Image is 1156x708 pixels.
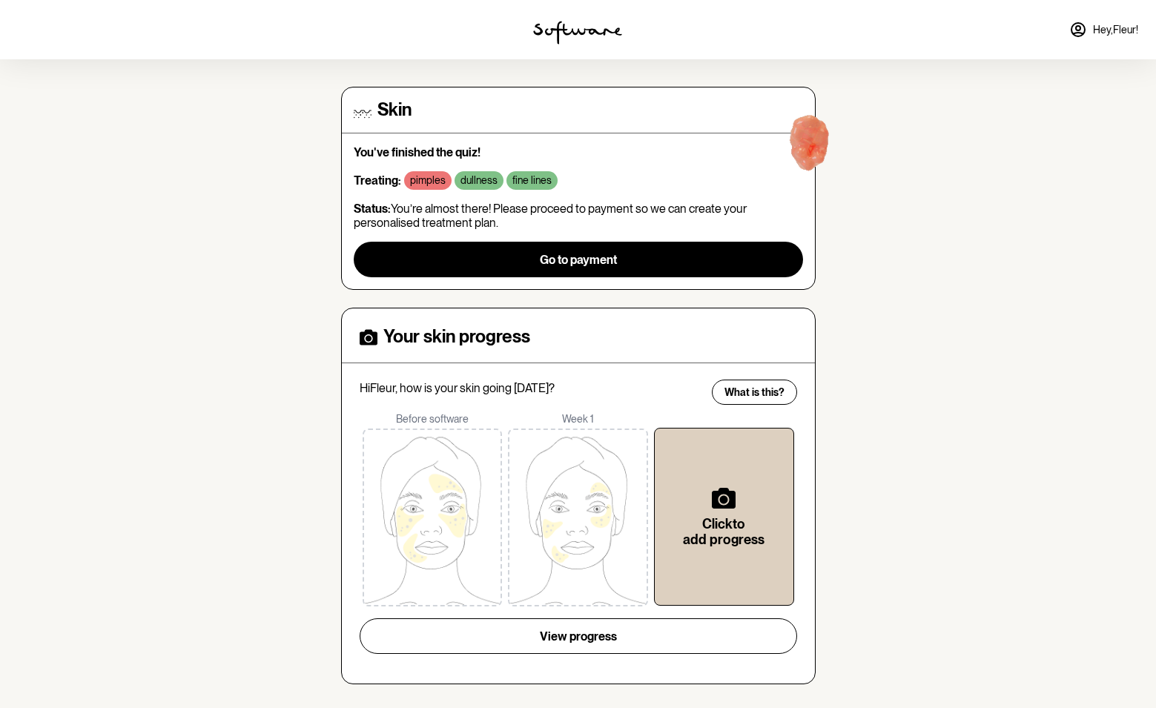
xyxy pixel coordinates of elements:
[505,413,651,426] p: Week 1
[360,381,702,395] p: Hi Fleur , how is your skin going [DATE]?
[360,618,797,654] button: View progress
[460,174,498,187] p: dullness
[1060,12,1147,47] a: Hey,Fleur!
[712,380,797,405] button: What is this?
[354,202,803,230] p: You’re almost there! Please proceed to payment so we can create your personalised treatment plan.
[512,174,552,187] p: fine lines
[1093,24,1138,36] span: Hey, Fleur !
[540,253,617,267] span: Go to payment
[354,202,391,216] strong: Status:
[354,242,803,277] button: Go to payment
[354,173,401,188] strong: Treating:
[383,326,530,348] h4: Your skin progress
[363,429,503,606] img: treatment-before-software.51993e60b0d7261408ee.png
[533,21,622,44] img: software logo
[762,99,857,193] img: red-blob.ee797e6f29be6228169e.gif
[354,145,803,159] p: You've finished the quiz!
[508,429,648,606] img: 9sTVZcrP3IAAAAAASUVORK5CYII=
[724,386,785,399] span: What is this?
[377,99,412,121] h4: Skin
[410,174,446,187] p: pimples
[360,413,506,426] p: Before software
[678,516,770,548] h6: Click to add progress
[540,629,617,644] span: View progress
